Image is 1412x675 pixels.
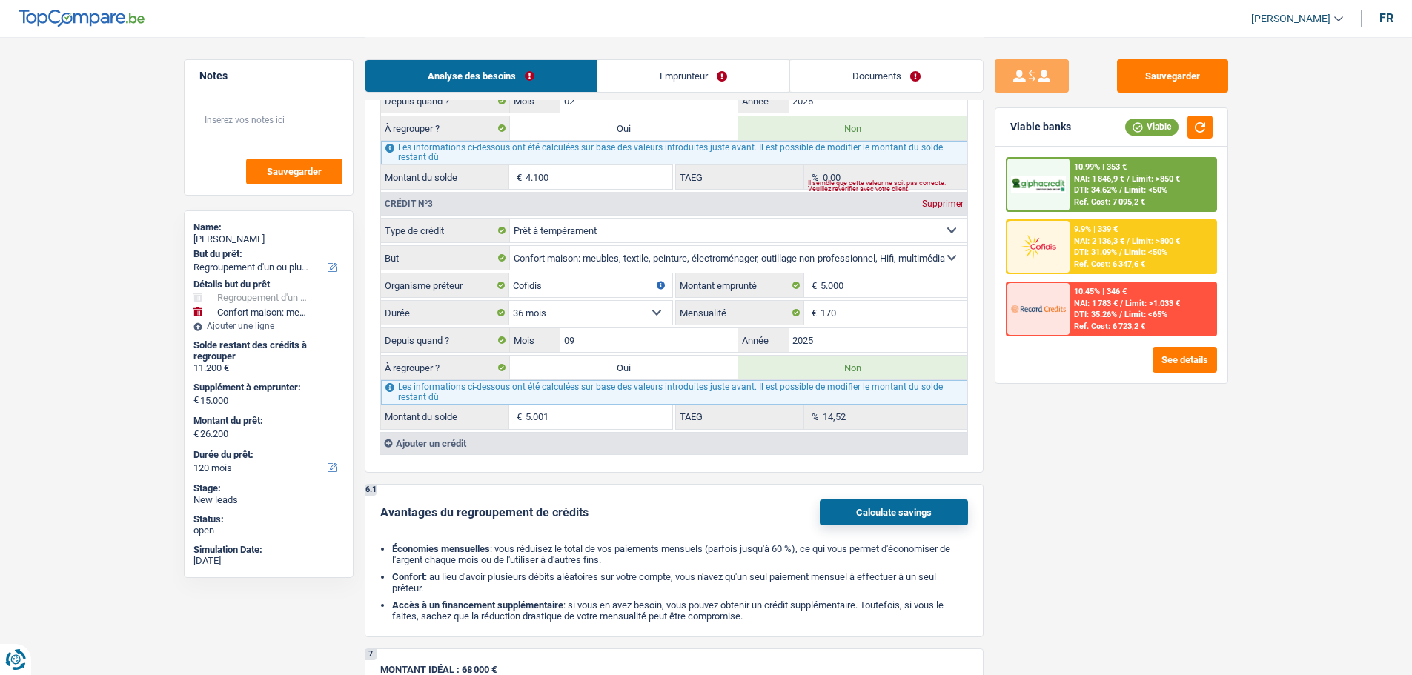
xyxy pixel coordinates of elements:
[392,571,425,582] b: Confort
[1117,59,1228,93] button: Sauvegarder
[381,141,967,164] div: Les informations ci-dessous ont été calculées sur base des valeurs introduites juste avant. Il es...
[381,246,510,270] label: But
[381,116,510,140] label: À regrouper ?
[1124,310,1167,319] span: Limit: <65%
[381,380,967,404] div: Les informations ci-dessous ont été calculées sur base des valeurs introduites juste avant. Il es...
[804,165,823,189] span: %
[1074,236,1124,246] span: NAI: 2 136,3 €
[365,485,377,496] div: 6.1
[199,70,338,82] h5: Notes
[509,405,526,429] span: €
[1074,322,1145,331] div: Ref. Cost: 6 723,2 €
[1011,233,1066,260] img: Cofidis
[1011,176,1066,193] img: AlphaCredit
[381,405,509,429] label: Montant du solde
[1132,174,1180,184] span: Limit: >850 €
[193,222,344,233] div: Name:
[193,544,344,556] div: Simulation Date:
[193,279,344,290] div: Détails but du prêt
[1119,247,1122,257] span: /
[381,219,510,242] label: Type de crédit
[246,159,342,184] button: Sauvegarder
[193,394,199,406] span: €
[1074,247,1117,257] span: DTI: 31.09%
[804,405,823,429] span: %
[1132,236,1180,246] span: Limit: >800 €
[193,555,344,567] div: [DATE]
[1074,197,1145,207] div: Ref. Cost: 7 095,2 €
[804,273,821,297] span: €
[193,362,344,374] div: 11.200 €
[510,89,560,113] label: Mois
[193,513,344,525] div: Status:
[510,356,739,379] label: Oui
[193,428,199,440] span: €
[510,328,560,352] label: Mois
[676,301,804,325] label: Mensualité
[1153,347,1217,373] button: See details
[1379,11,1393,25] div: fr
[380,505,589,519] div: Avantages du regroupement de crédits
[1011,295,1066,322] img: Record Credits
[193,382,341,393] label: Supplément à emprunter:
[193,449,341,461] label: Durée du prêt:
[193,415,341,427] label: Montant du prêt:
[676,165,804,189] label: TAEG
[789,89,967,113] input: AAAA
[804,301,821,325] span: €
[1120,299,1123,308] span: /
[597,60,789,92] a: Emprunteur
[738,89,789,113] label: Année
[381,301,509,325] label: Durée
[381,328,510,352] label: Depuis quand ?
[560,328,739,352] input: MM
[380,432,967,454] div: Ajouter un crédit
[738,356,967,379] label: Non
[392,599,968,622] li: : si vous en avez besoin, vous pouvez obtenir un crédit supplémentaire. Toutefois, si vous le fai...
[789,328,967,352] input: AAAA
[1010,121,1071,133] div: Viable banks
[381,199,437,208] div: Crédit nº3
[380,664,497,675] span: MONTANT IDÉAL : 68 000 €
[1074,299,1118,308] span: NAI: 1 783 €
[1239,7,1343,31] a: [PERSON_NAME]
[392,599,563,611] b: Accès à un financement supplémentaire
[193,494,344,506] div: New leads
[790,60,983,92] a: Documents
[392,571,968,593] li: : au lieu d'avoir plusieurs débits aléatoires sur votre compte, vous n'avez qu'un seul paiement m...
[193,482,344,494] div: Stage:
[676,273,804,297] label: Montant emprunté
[365,649,377,660] div: 7
[267,167,322,176] span: Sauvegarder
[1074,310,1117,319] span: DTI: 35.26%
[193,321,344,331] div: Ajouter une ligne
[820,499,968,525] button: Calculate savings
[193,339,344,362] div: Solde restant des crédits à regrouper
[1125,299,1180,308] span: Limit: >1.033 €
[365,60,597,92] a: Analyse des besoins
[510,116,739,140] label: Oui
[1127,236,1130,246] span: /
[381,89,510,113] label: Depuis quand ?
[509,165,526,189] span: €
[560,89,739,113] input: MM
[1074,174,1124,184] span: NAI: 1 846,9 €
[1074,287,1127,296] div: 10.45% | 346 €
[1119,310,1122,319] span: /
[381,273,509,297] label: Organisme prêteur
[738,116,967,140] label: Non
[738,328,789,352] label: Année
[193,248,341,260] label: But du prêt:
[1074,259,1145,269] div: Ref. Cost: 6 347,6 €
[1074,162,1127,172] div: 10.99% | 353 €
[1124,247,1167,257] span: Limit: <50%
[392,543,968,565] li: : vous réduisez le total de vos paiements mensuels (parfois jusqu'à 60 %), ce qui vous permet d'é...
[1119,185,1122,195] span: /
[1251,13,1330,25] span: [PERSON_NAME]
[676,405,804,429] label: TAEG
[193,233,344,245] div: [PERSON_NAME]
[19,10,145,27] img: TopCompare Logo
[193,525,344,536] div: open
[1124,185,1167,195] span: Limit: <50%
[1074,185,1117,195] span: DTI: 34.62%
